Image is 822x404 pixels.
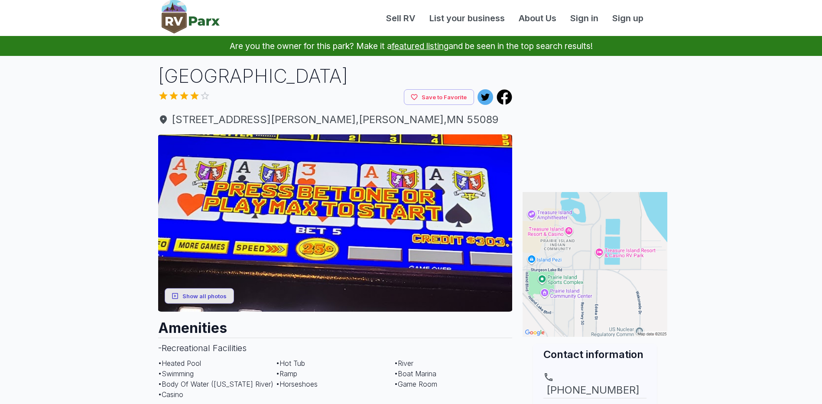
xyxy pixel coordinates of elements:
[158,338,513,358] h3: - Recreational Facilities
[276,359,305,368] span: • Hot Tub
[158,112,513,127] a: [STREET_ADDRESS][PERSON_NAME],[PERSON_NAME],MN 55089
[512,12,563,25] a: About Us
[158,359,201,368] span: • Heated Pool
[422,12,512,25] a: List your business
[394,369,436,378] span: • Boat Marina
[158,112,513,127] span: [STREET_ADDRESS][PERSON_NAME] , [PERSON_NAME] , MN 55089
[276,369,297,378] span: • Ramp
[404,89,474,105] button: Save to Favorite
[276,380,318,388] span: • Horseshoes
[394,380,437,388] span: • Game Room
[394,359,413,368] span: • River
[523,63,667,171] iframe: Advertisement
[543,347,647,362] h2: Contact information
[379,12,422,25] a: Sell RV
[10,36,812,56] p: Are you the owner for this park? Make it a and be seen in the top search results!
[158,369,194,378] span: • Swimming
[158,380,273,388] span: • Body Of Water ([US_STATE] River)
[165,288,234,304] button: Show all photos
[158,63,513,89] h1: [GEOGRAPHIC_DATA]
[158,312,513,338] h2: Amenities
[523,192,667,337] img: Map for Treasure Island RV Park
[605,12,650,25] a: Sign up
[563,12,605,25] a: Sign in
[158,390,183,399] span: • Casino
[392,41,448,51] a: featured listing
[158,134,513,312] img: AKR5kUiBb-W5vdAk1Q-ChWPtEMlhxdZELR5TYMggDXpLWK8VZEAhIwmfOoZEbTRstX_I-Y4EHcnTmHBLsghn-ZNNQgeEiWsvc...
[543,372,647,398] a: [PHONE_NUMBER]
